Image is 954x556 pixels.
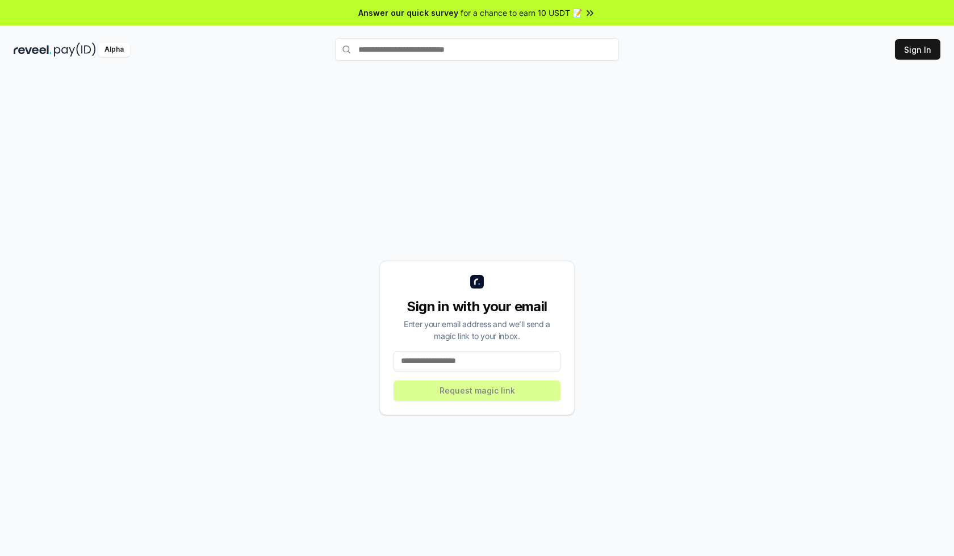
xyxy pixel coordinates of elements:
[98,43,130,57] div: Alpha
[14,43,52,57] img: reveel_dark
[358,7,458,19] span: Answer our quick survey
[54,43,96,57] img: pay_id
[461,7,582,19] span: for a chance to earn 10 USDT 📝
[394,318,560,342] div: Enter your email address and we’ll send a magic link to your inbox.
[470,275,484,289] img: logo_small
[394,298,560,316] div: Sign in with your email
[895,39,940,60] button: Sign In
